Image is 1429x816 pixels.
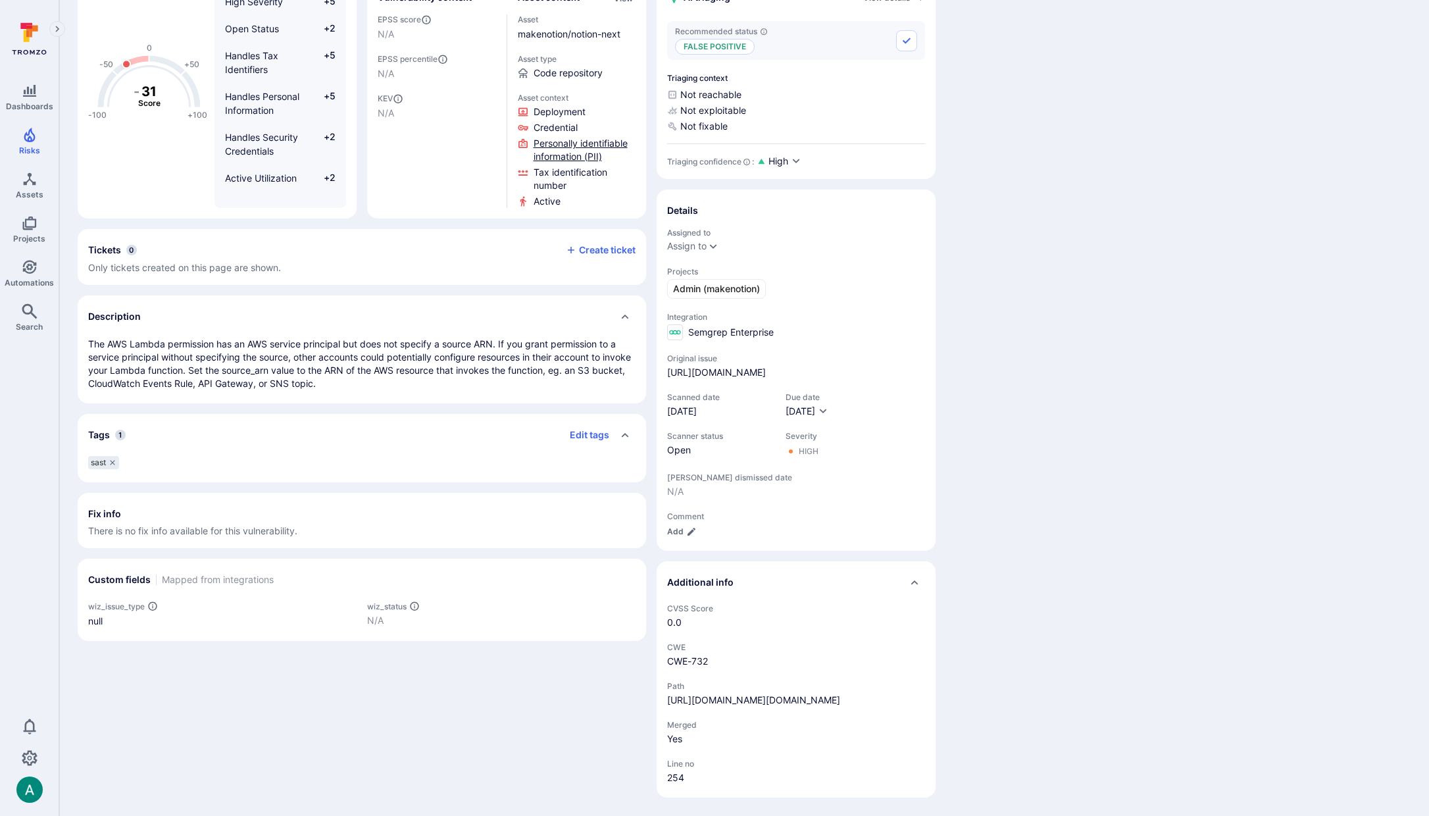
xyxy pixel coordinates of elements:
[566,244,636,256] button: Create ticket
[78,559,646,641] section: custom fields card
[667,366,766,379] a: [URL][DOMAIN_NAME]
[667,732,925,746] span: Yes
[225,172,297,184] span: Active Utilization
[78,229,646,285] section: tickets card
[675,39,755,55] p: False positive
[88,110,107,120] text: -100
[667,279,766,299] a: Admin (makenotion)
[667,267,925,276] span: Projects
[667,720,925,730] span: Merged
[667,616,925,629] span: 0.0
[675,26,768,36] span: Recommended status
[378,28,496,41] span: N/A
[667,472,925,482] span: [PERSON_NAME] dismissed date
[378,93,496,104] span: KEV
[667,120,925,133] span: Not fixable
[667,681,925,691] span: Path
[786,392,828,402] span: Due date
[768,155,801,168] button: High
[786,392,828,418] div: Due date field
[657,561,936,603] div: Collapse
[667,485,925,498] span: N/A
[184,59,199,69] text: +50
[667,157,754,166] div: Triaging confidence :
[147,43,152,53] text: 0
[78,229,646,285] div: Collapse
[88,601,145,611] span: wiz_issue_type
[5,278,54,288] span: Automations
[91,457,106,468] span: sast
[786,431,818,441] span: Severity
[534,137,636,163] span: Click to view evidence
[673,282,760,295] span: Admin (makenotion)
[518,93,636,103] span: Asset context
[667,353,925,363] span: Original issue
[188,110,207,120] text: +100
[367,601,407,611] span: wiz_status
[16,777,43,803] img: ACg8ocLSa5mPYBaXNx3eFu_EmspyJX0laNWN7cXOFirfQ7srZveEpg=s96-c
[786,405,828,418] button: [DATE]
[667,312,925,322] span: Integration
[786,405,815,417] span: [DATE]
[667,694,840,705] a: [URL][DOMAIN_NAME][DOMAIN_NAME]
[667,73,925,83] span: Triaging context
[311,171,336,185] span: +2
[667,405,772,418] span: [DATE]
[559,424,609,446] button: Edit tags
[225,50,278,75] span: Handles Tax Identifiers
[518,54,636,64] span: Asset type
[311,130,336,158] span: +2
[49,21,65,37] button: Expand navigation menu
[134,84,139,99] tspan: -
[88,614,357,628] div: null
[667,392,772,402] span: Scanned date
[667,511,925,521] span: Comment
[78,295,646,338] div: Collapse description
[88,507,121,521] h2: Fix info
[311,49,336,76] span: +5
[667,444,772,457] span: Open
[141,84,157,99] tspan: 31
[138,98,161,108] text: Score
[88,428,110,442] h2: Tags
[78,414,646,456] div: Collapse tags
[667,88,925,101] span: Not reachable
[743,158,751,166] svg: AI Triaging Agent self-evaluates the confidence behind recommended status based on the depth and ...
[123,84,176,109] g: The vulnerability score is based on the parameters defined in the settings
[667,576,734,589] h2: Additional info
[667,771,925,784] span: 254
[378,54,496,64] span: EPSS percentile
[657,190,936,551] section: details card
[88,524,636,538] span: There is no fix info available for this vulnerability.
[88,338,636,390] p: The AWS Lambda permission has an AWS service principal but does not specify a source ARN. If you ...
[115,430,126,440] span: 1
[225,132,298,157] span: Handles Security Credentials
[311,198,336,226] span: -2
[534,121,578,134] span: Click to view evidence
[768,155,788,168] span: High
[88,310,141,323] h2: Description
[518,14,636,24] span: Asset
[16,190,43,199] span: Assets
[78,493,646,548] section: fix info card
[534,195,561,208] span: Click to view evidence
[708,241,718,251] button: Expand dropdown
[534,166,636,192] span: Click to view evidence
[225,91,299,116] span: Handles Personal Information
[799,446,818,457] div: High
[311,22,336,36] span: +2
[896,30,917,51] button: Accept recommended status
[16,777,43,803] div: Arjan Dehar
[19,145,40,155] span: Risks
[667,228,925,238] span: Assigned to
[667,603,925,613] span: CVSS Score
[667,642,925,652] span: CWE
[16,322,43,332] span: Search
[534,105,586,118] span: Click to view evidence
[53,24,62,35] i: Expand navigation menu
[667,759,925,769] span: Line no
[667,241,707,251] div: Assign to
[667,104,925,117] span: Not exploitable
[378,67,496,80] span: N/A
[311,89,336,117] span: +5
